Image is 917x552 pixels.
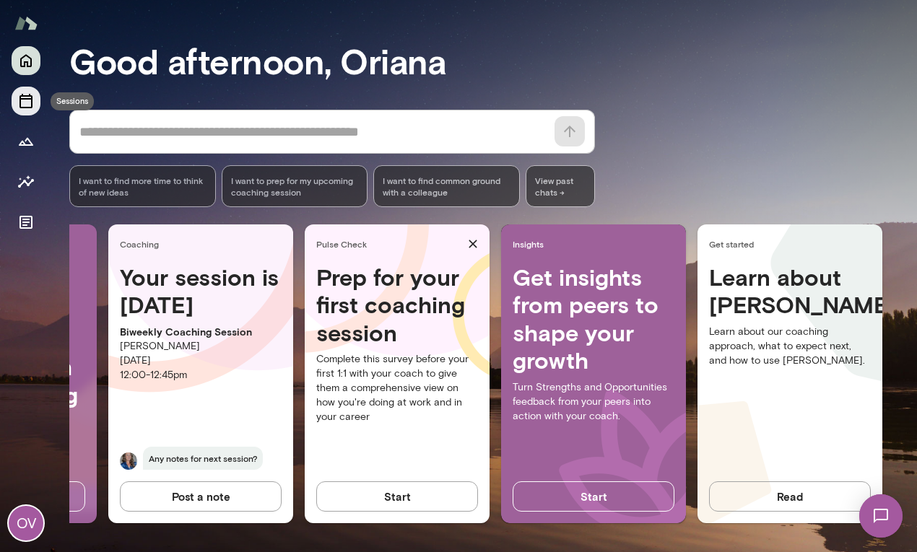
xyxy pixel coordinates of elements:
span: I want to find more time to think of new ideas [79,175,207,198]
span: View past chats -> [526,165,595,207]
h4: Your session is [DATE] [120,263,282,319]
div: Sessions [51,92,94,110]
button: Documents [12,208,40,237]
div: I want to find common ground with a colleague [373,165,520,207]
div: OV [9,506,43,540]
img: Mento [14,9,38,37]
p: Turn Strengths and Opportunities feedback from your peers into action with your coach. [513,380,674,424]
p: 12:00 - 12:45pm [120,368,282,382]
h3: Good afternoon, Oriana [69,40,917,81]
h4: Prep for your first coaching session [316,263,478,346]
span: I want to find common ground with a colleague [383,175,510,198]
button: Read [709,481,871,512]
h4: Get insights from peers to shape your growth [513,263,674,374]
p: [PERSON_NAME] [120,339,282,354]
span: Get started [709,238,877,250]
p: [DATE] [120,354,282,368]
div: I want to prep for my upcoming coaching session [222,165,368,207]
span: Coaching [120,238,287,250]
p: Biweekly Coaching Session [120,325,282,339]
button: Start [316,481,478,512]
span: Any notes for next session? [143,447,263,470]
span: I want to prep for my upcoming coaching session [231,175,359,198]
span: Insights [513,238,680,250]
button: Home [12,46,40,75]
div: I want to find more time to think of new ideas [69,165,216,207]
button: Post a note [120,481,282,512]
button: Growth Plan [12,127,40,156]
button: Insights [12,167,40,196]
p: Complete this survey before your first 1:1 with your coach to give them a comprehensive view on h... [316,352,478,424]
p: Learn about our coaching approach, what to expect next, and how to use [PERSON_NAME]. [709,325,871,368]
button: Sessions [12,87,40,115]
img: Nicole [120,452,137,470]
button: Start [513,481,674,512]
h4: Learn about [PERSON_NAME] [709,263,871,319]
span: Pulse Check [316,238,462,250]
